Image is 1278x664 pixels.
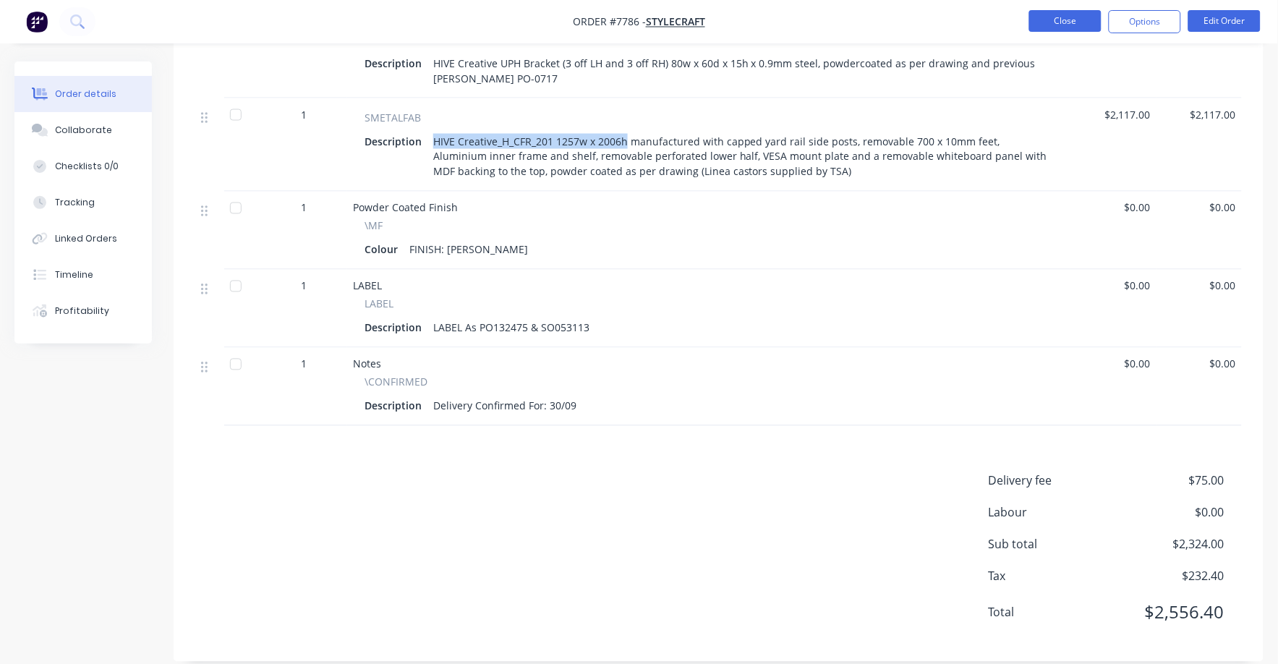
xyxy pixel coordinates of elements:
[646,15,705,29] a: Stylecraft
[1109,10,1181,33] button: Options
[353,279,382,293] span: LABEL
[55,305,109,318] div: Profitability
[1029,10,1102,32] button: Close
[1162,107,1237,122] span: $2,117.00
[55,160,119,173] div: Checklists 0/0
[1076,357,1151,372] span: $0.00
[301,107,307,122] span: 1
[1162,200,1237,216] span: $0.00
[365,297,393,312] span: LABEL
[989,604,1117,621] span: Total
[14,293,152,329] button: Profitability
[365,375,427,390] span: \CONFIRMED
[55,232,117,245] div: Linked Orders
[26,11,48,33] img: Factory
[1076,107,1151,122] span: $2,117.00
[301,200,307,216] span: 1
[1076,278,1151,294] span: $0.00
[365,239,404,260] div: Colour
[1117,600,1224,626] span: $2,556.40
[427,53,1053,89] div: HIVE Creative UPH Bracket (3 off LH and 3 off RH) 80w x 60d x 15h x 0.9mm steel, powdercoated as ...
[14,221,152,257] button: Linked Orders
[989,504,1117,522] span: Labour
[14,148,152,184] button: Checklists 0/0
[1162,357,1237,372] span: $0.00
[301,278,307,294] span: 1
[427,318,595,339] div: LABEL As PO132475 & SO053113
[573,15,646,29] span: Order #7786 -
[365,318,427,339] div: Description
[365,53,427,74] div: Description
[1076,200,1151,216] span: $0.00
[365,396,427,417] div: Description
[14,184,152,221] button: Tracking
[55,268,93,281] div: Timeline
[365,131,427,152] div: Description
[1162,278,1237,294] span: $0.00
[989,472,1117,490] span: Delivery fee
[1117,536,1224,553] span: $2,324.00
[14,76,152,112] button: Order details
[1188,10,1261,32] button: Edit Order
[55,124,112,137] div: Collaborate
[353,357,381,371] span: Notes
[989,568,1117,585] span: Tax
[14,257,152,293] button: Timeline
[427,396,582,417] div: Delivery Confirmed For: 30/09
[1117,472,1224,490] span: $75.00
[1117,504,1224,522] span: $0.00
[404,239,534,260] div: FINISH: [PERSON_NAME]
[14,112,152,148] button: Collaborate
[301,357,307,372] span: 1
[365,218,383,234] span: \MF
[55,196,95,209] div: Tracking
[365,110,421,125] span: SMETALFAB
[1117,568,1224,585] span: $232.40
[353,201,458,215] span: Powder Coated Finish
[427,131,1053,182] div: HIVE Creative_H_CFR_201 1257w x 2006h manufactured with capped yard rail side posts, removable 70...
[989,536,1117,553] span: Sub total
[55,88,116,101] div: Order details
